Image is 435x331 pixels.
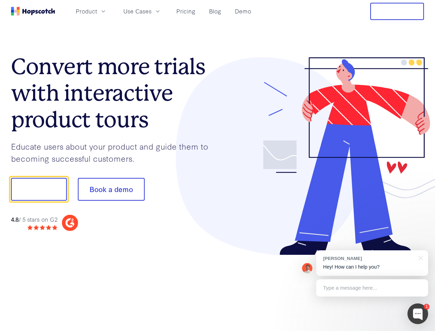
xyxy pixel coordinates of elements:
a: Blog [206,6,224,17]
div: / 5 stars on G2 [11,215,58,224]
button: Show me! [11,178,67,201]
p: Hey! How can I help you? [323,263,421,271]
a: Home [11,7,55,16]
a: Pricing [174,6,198,17]
div: 1 [424,304,429,310]
span: Use Cases [123,7,152,16]
button: Book a demo [78,178,145,201]
div: [PERSON_NAME] [323,255,414,262]
img: Mark Spera [302,263,312,273]
button: Use Cases [119,6,165,17]
h1: Convert more trials with interactive product tours [11,53,218,133]
span: Product [76,7,97,16]
div: Type a message here... [316,279,428,297]
a: Demo [232,6,254,17]
p: Educate users about your product and guide them to becoming successful customers. [11,140,218,164]
strong: 4.8 [11,215,19,223]
button: Product [72,6,111,17]
button: Free Trial [370,3,424,20]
